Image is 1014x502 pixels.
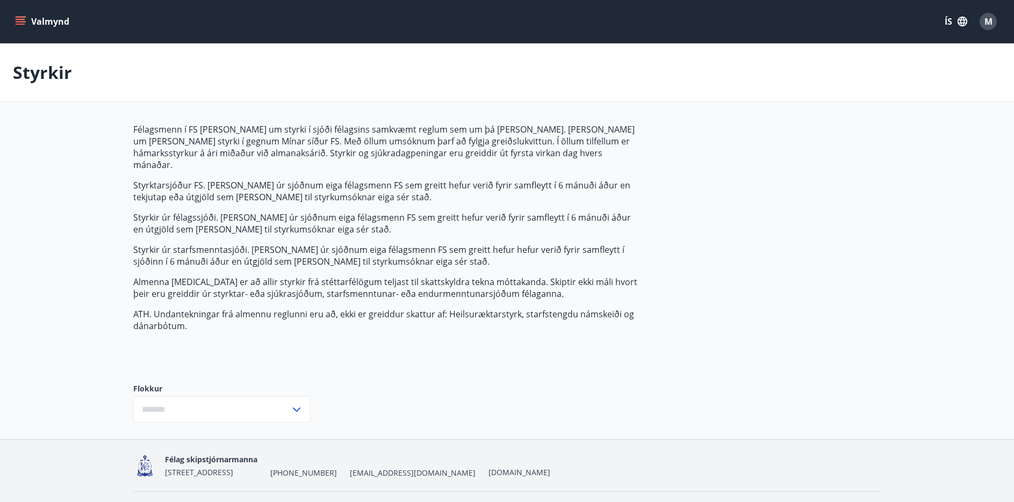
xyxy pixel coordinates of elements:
[165,454,257,464] span: Félag skipstjórnarmanna
[984,16,993,27] span: M
[133,179,641,203] p: Styrktarsjóður FS. [PERSON_NAME] úr sjóðnum eiga félagsmenn FS sem greitt hefur verið fyrir samfl...
[133,123,641,171] p: Félagsmenn í FS [PERSON_NAME] um styrki í sjóði félagsins samkvæmt reglum sem um þá [PERSON_NAME]...
[133,383,311,394] label: Flokkur
[133,454,156,477] img: 4fX9JWmG4twATeQ1ej6n556Sc8UHidsvxQtc86h8.png
[939,12,973,31] button: ÍS
[133,276,641,300] p: Almenna [MEDICAL_DATA] er að allir styrkir frá stéttarfélögum teljast til skattskyldra tekna mótt...
[270,468,337,478] span: [PHONE_NUMBER]
[13,12,74,31] button: menu
[350,468,476,478] span: [EMAIL_ADDRESS][DOMAIN_NAME]
[133,244,641,267] p: Styrkir úr starfsmenntasjóði. [PERSON_NAME] úr sjóðnum eiga félagsmenn FS sem greitt hefur hefur ...
[165,467,233,477] span: [STREET_ADDRESS]
[13,61,72,84] p: Styrkir
[488,467,550,477] a: [DOMAIN_NAME]
[133,212,641,235] p: Styrkir úr félagssjóði. [PERSON_NAME] úr sjóðnum eiga félagsmenn FS sem greitt hefur verið fyrir ...
[133,308,641,332] p: ATH. Undantekningar frá almennu reglunni eru að, ekki er greiddur skattur af: Heilsuræktarstyrk, ...
[975,9,1001,34] button: M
